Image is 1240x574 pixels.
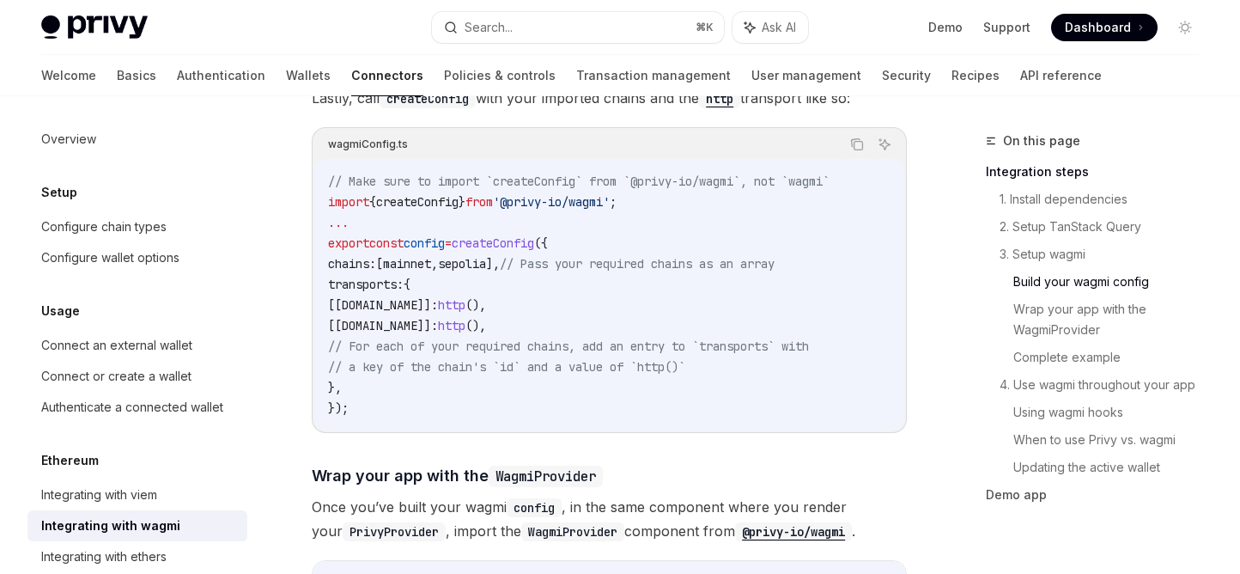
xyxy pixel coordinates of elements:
a: Wrap your app with the WagmiProvider [1013,296,1213,344]
span: // Make sure to import `createConfig` from `@privy-io/wagmi`, not `wagmi` [328,174,830,189]
a: Connect an external wallet [27,330,247,361]
span: export [328,235,369,251]
span: }, [328,380,342,395]
a: Configure chain types [27,211,247,242]
span: Dashboard [1065,19,1131,36]
button: Search...⌘K [432,12,725,43]
a: 2. Setup TanStack Query [1000,213,1213,241]
span: // For each of your required chains, add an entry to `transports` with [328,339,809,354]
img: light logo [41,15,148,40]
span: ⌘ K [696,21,714,34]
a: Security [882,55,931,96]
a: Authenticate a connected wallet [27,392,247,423]
a: Integrating with viem [27,479,247,510]
a: Transaction management [576,55,731,96]
button: Ask AI [732,12,808,43]
a: Demo [928,19,963,36]
span: ({ [534,235,548,251]
a: Using wagmi hooks [1013,399,1213,426]
a: Dashboard [1051,14,1158,41]
a: Support [983,19,1030,36]
span: }); [328,400,349,416]
code: config [507,498,562,517]
a: http [699,89,740,107]
a: Updating the active wallet [1013,454,1213,481]
span: transports: [328,277,404,292]
div: wagmiConfig.ts [328,133,408,156]
a: Complete example [1013,344,1213,371]
span: [[DOMAIN_NAME]]: [328,297,438,313]
code: @privy-io/wagmi [735,522,852,541]
span: http [438,318,465,333]
span: [ [376,256,383,272]
code: WagmiProvider [521,522,624,541]
a: Basics [117,55,156,96]
div: Integrating with ethers [41,547,167,567]
span: ... [328,215,349,230]
span: config [404,235,445,251]
a: 4. Use wagmi throughout your app [1000,371,1213,399]
span: , [431,256,438,272]
a: Authentication [177,55,265,96]
a: Policies & controls [444,55,556,96]
div: Configure chain types [41,217,167,237]
span: Wrap your app with the [312,464,603,487]
div: Connect an external wallet [41,335,192,356]
a: User management [751,55,861,96]
span: createConfig [376,194,459,210]
span: const [369,235,404,251]
a: Recipes [951,55,1000,96]
span: ; [610,194,617,210]
div: Integrating with viem [41,485,157,505]
span: mainnet [383,256,431,272]
a: Demo app [986,481,1213,509]
span: // a key of the chain's `id` and a value of `http()` [328,359,685,375]
span: { [369,194,376,210]
div: Authenticate a connected wallet [41,397,223,418]
a: API reference [1020,55,1102,96]
span: (), [465,297,486,313]
h5: Usage [41,301,80,321]
code: PrivyProvider [343,522,446,541]
code: createConfig [380,89,476,108]
a: Connectors [351,55,423,96]
a: 3. Setup wagmi [1000,241,1213,268]
span: chains: [328,256,376,272]
span: import [328,194,369,210]
a: @privy-io/wagmi [735,522,852,540]
span: Lastly, call with your imported chains and the transport like so: [312,86,907,110]
h5: Ethereum [41,450,99,471]
code: WagmiProvider [489,466,603,487]
div: Configure wallet options [41,247,179,268]
span: { [404,277,410,292]
a: Integrating with wagmi [27,510,247,541]
a: Wallets [286,55,331,96]
span: createConfig [452,235,534,251]
a: Configure wallet options [27,242,247,273]
a: When to use Privy vs. wagmi [1013,426,1213,454]
div: Overview [41,129,96,150]
div: Integrating with wagmi [41,516,180,536]
a: Overview [27,124,247,155]
span: // Pass your required chains as an array [500,256,775,272]
span: } [459,194,465,210]
span: from [465,194,493,210]
span: '@privy-io/wagmi' [493,194,610,210]
a: Connect or create a wallet [27,361,247,392]
h5: Setup [41,182,77,203]
div: Search... [465,17,513,38]
span: On this page [1003,131,1080,151]
span: Ask AI [762,19,796,36]
span: (), [465,318,486,333]
a: Welcome [41,55,96,96]
button: Copy the contents from the code block [846,133,868,156]
span: sepolia [438,256,486,272]
div: Connect or create a wallet [41,366,191,387]
span: [[DOMAIN_NAME]]: [328,318,438,333]
a: 1. Install dependencies [1000,186,1213,213]
span: ], [486,256,500,272]
code: http [699,89,740,108]
span: http [438,297,465,313]
a: Integration steps [986,158,1213,186]
button: Ask AI [873,133,896,156]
